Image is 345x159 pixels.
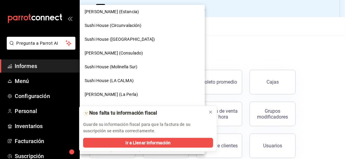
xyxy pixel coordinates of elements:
[85,9,139,14] font: [PERSON_NAME] (Estancia)
[80,101,205,115] div: [PERSON_NAME] ([PERSON_NAME])
[80,46,205,60] div: [PERSON_NAME] (Consulado)
[80,5,205,19] div: [PERSON_NAME] (Estancia)
[126,140,171,145] font: Ir a Llenar Información
[83,110,157,116] font: 🫥Nos falta tu información fiscal
[80,88,205,101] div: [PERSON_NAME] (La Perla)
[80,32,205,46] div: Sushi House ([GEOGRAPHIC_DATA])
[85,78,134,83] font: Sushi House (LA CALMA)
[85,92,138,97] font: [PERSON_NAME] (La Perla)
[83,122,190,133] font: Guarde su información fiscal para que la factura de su suscripción se emita correctamente.
[85,51,143,55] font: [PERSON_NAME] (Consulado)
[85,23,142,28] font: Sushi House (Circunvalación)
[85,64,138,69] font: Sushi House (Molinella Sur)
[80,60,205,74] div: Sushi House (Molinella Sur)
[80,19,205,32] div: Sushi House (Circunvalación)
[85,37,155,42] font: Sushi House ([GEOGRAPHIC_DATA])
[80,74,205,88] div: Sushi House (LA CALMA)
